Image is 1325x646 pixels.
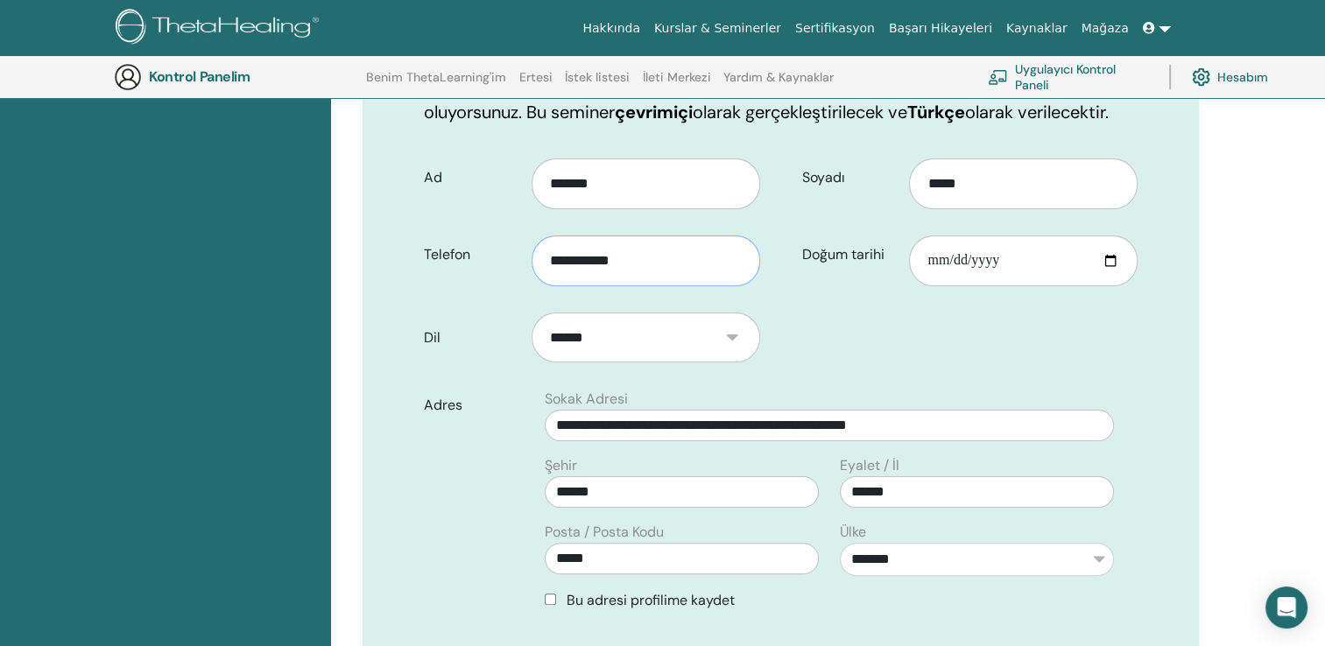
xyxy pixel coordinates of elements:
a: Yardım & Kaynaklar [723,70,834,98]
img: logo.png [116,9,325,48]
img: generic-user-icon.jpg [114,63,142,91]
a: Başarı Hikayeleri [882,12,999,45]
label: Ülke [840,522,866,543]
p: için kayıt oluyorsunuz. Bu seminer olarak gerçekleştirilecek ve olarak verilecektir. [424,73,1138,125]
label: Posta / Posta Kodu [545,522,664,543]
img: chalkboard-teacher.svg [988,69,1008,84]
a: Benim ThetaLearning'im [366,70,506,98]
a: Ertesi [519,70,553,98]
b: Türkçe [907,101,965,123]
label: Soyadı [789,161,910,194]
label: Doğum tarihi [789,238,910,271]
span: Bu adresi profilime kaydet [567,591,735,609]
h3: Kontrol Panelim [149,68,324,85]
div: Intercom Messenger'ı açın [1265,586,1307,628]
a: İstek listesi [565,70,630,98]
a: Hakkında [575,12,647,45]
b: çevrimiçi [615,101,693,123]
label: Şehir [545,455,577,476]
a: Hesabım [1192,58,1268,96]
label: Dil [411,321,532,355]
label: Sokak Adresi [545,389,628,410]
a: Kaynaklar [999,12,1075,45]
a: Sertifikasyon [788,12,882,45]
a: Mağaza [1074,12,1135,45]
img: cog.svg [1192,64,1210,90]
label: Ad [411,161,532,194]
a: İleti Merkezi [643,70,711,98]
a: Kurslar & Seminerler [647,12,788,45]
label: Eyalet / İl [840,455,899,476]
label: Telefon [411,238,532,271]
label: Adres [411,389,534,422]
a: Uygulayıcı Kontrol Paneli [988,58,1148,96]
font: Hesabım [1217,69,1268,85]
font: Uygulayıcı Kontrol Paneli [1015,61,1148,93]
